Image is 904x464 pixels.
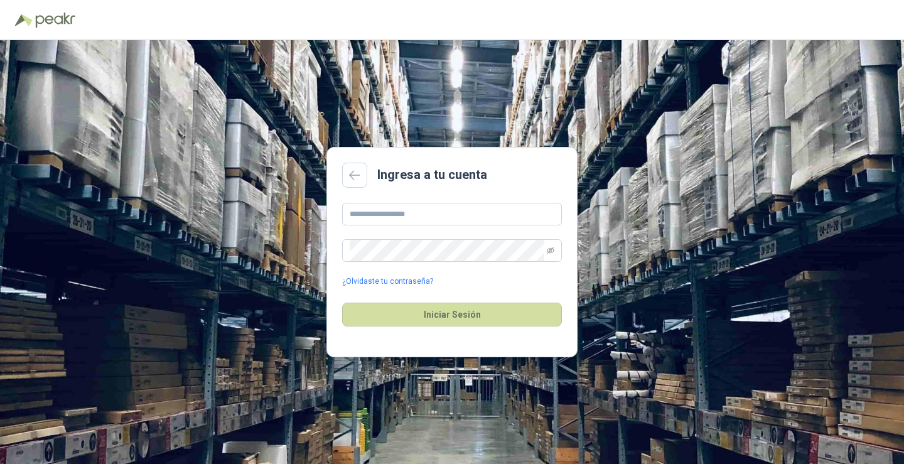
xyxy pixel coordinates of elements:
img: Peakr [35,13,75,28]
a: ¿Olvidaste tu contraseña? [342,276,433,288]
button: Iniciar Sesión [342,303,562,326]
h2: Ingresa a tu cuenta [377,165,487,185]
span: eye-invisible [547,247,554,254]
img: Logo [15,14,33,26]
